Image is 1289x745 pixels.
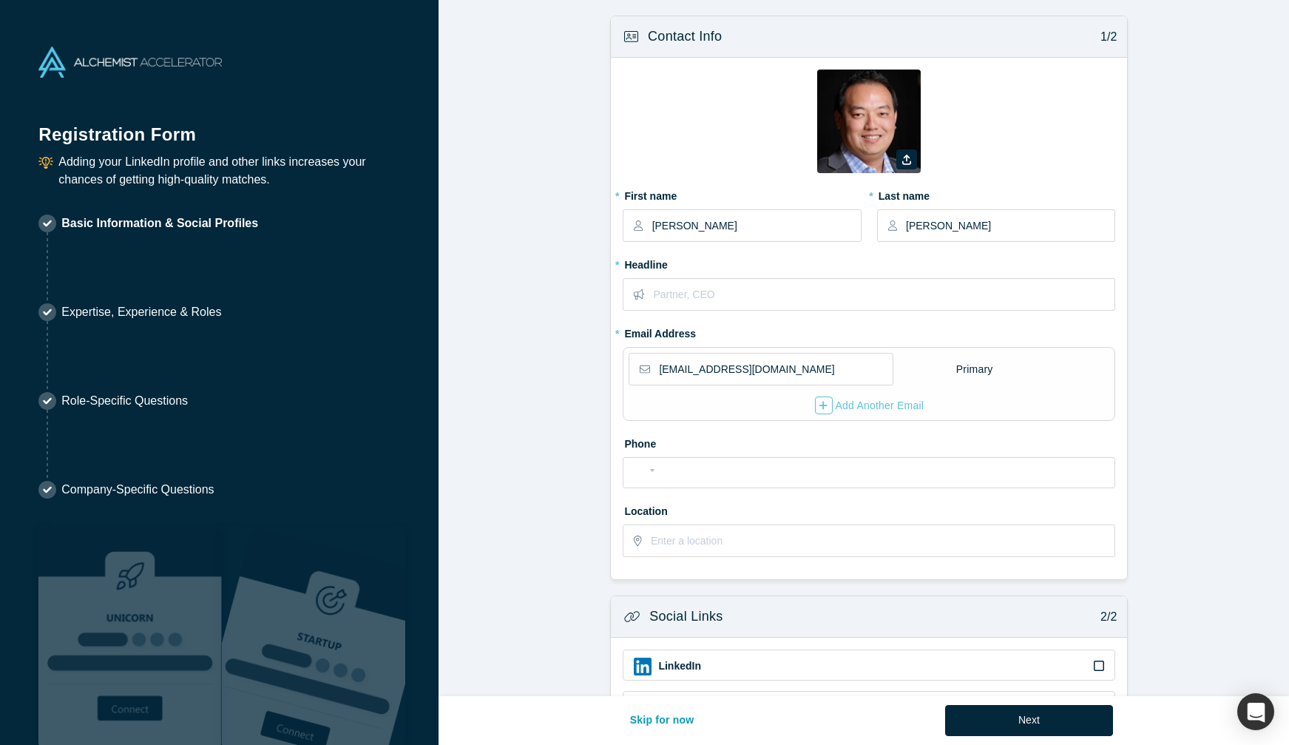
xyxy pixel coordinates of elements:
label: Location [623,499,1115,519]
input: Partner, CEO [653,279,1114,310]
p: Adding your LinkedIn profile and other links increases your chances of getting high-quality matches. [58,153,399,189]
button: Next [945,705,1113,736]
input: Enter a location [651,525,1114,556]
div: Primary [955,357,994,382]
p: Expertise, Experience & Roles [61,303,221,321]
div: Add Another Email [815,397,924,414]
img: Profile user default [817,70,921,173]
label: LinkedIn [657,658,701,674]
h1: Registration Form [38,106,399,148]
p: Role-Specific Questions [61,392,188,410]
label: Last name [877,183,1115,204]
img: Alchemist Accelerator Logo [38,47,222,78]
p: Basic Information & Social Profiles [61,215,258,232]
label: Email Address [623,321,696,342]
p: 1/2 [1093,28,1117,46]
p: Company-Specific Questions [61,481,214,499]
h3: Social Links [649,607,723,627]
label: First name [623,183,861,204]
label: Phone [623,431,1115,452]
p: 2/2 [1093,608,1117,626]
h3: Contact Info [648,27,722,47]
div: LinkedIn iconLinkedIn [623,650,1115,681]
img: LinkedIn icon [634,658,652,675]
button: Add Another Email [814,396,925,415]
img: Robust Technologies [38,527,222,745]
label: Headline [623,252,1115,273]
button: Skip for now [615,705,710,736]
img: Prism AI [222,527,405,745]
